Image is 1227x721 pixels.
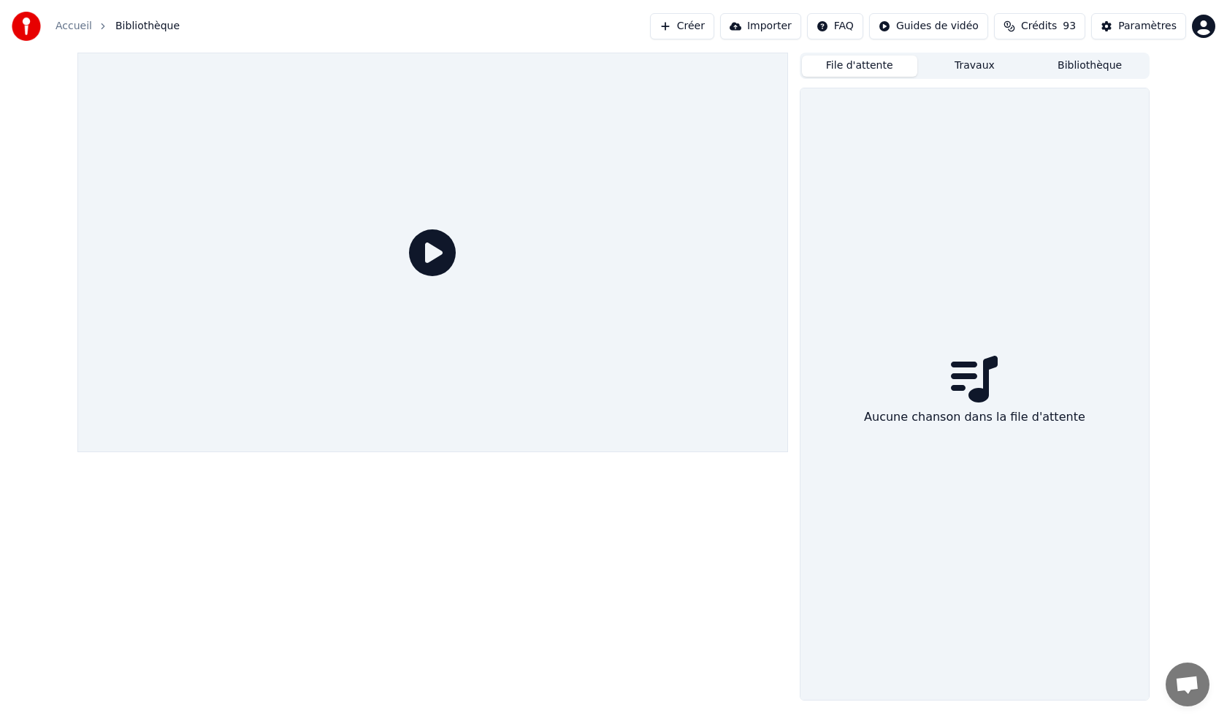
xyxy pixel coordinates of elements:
button: Créer [650,13,714,39]
button: Guides de vidéo [869,13,988,39]
button: File d'attente [802,56,917,77]
span: Crédits [1021,19,1057,34]
button: Crédits93 [994,13,1085,39]
a: Ouvrir le chat [1166,663,1209,706]
button: Importer [720,13,801,39]
button: Paramètres [1091,13,1186,39]
a: Accueil [56,19,92,34]
button: Bibliothèque [1032,56,1147,77]
div: Paramètres [1118,19,1177,34]
span: 93 [1063,19,1076,34]
div: Aucune chanson dans la file d'attente [858,403,1091,432]
span: Bibliothèque [115,19,180,34]
nav: breadcrumb [56,19,180,34]
button: FAQ [807,13,863,39]
button: Travaux [917,56,1033,77]
img: youka [12,12,41,41]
